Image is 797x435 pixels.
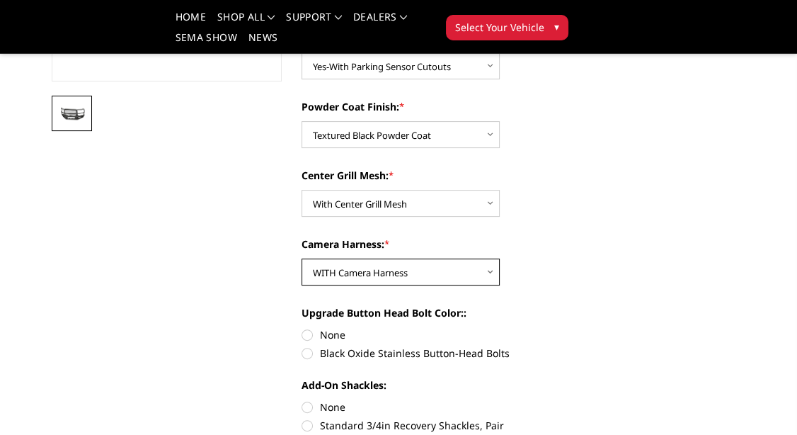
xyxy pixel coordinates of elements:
[217,12,275,33] a: shop all
[248,33,277,53] a: News
[176,12,206,33] a: Home
[302,305,532,320] label: Upgrade Button Head Bolt Color::
[353,12,407,33] a: Dealers
[455,20,544,35] span: Select Your Vehicle
[286,12,342,33] a: Support
[176,33,237,53] a: SEMA Show
[302,168,532,183] label: Center Grill Mesh:
[302,99,532,114] label: Powder Coat Finish:
[302,378,532,392] label: Add-On Shackles:
[446,15,568,40] button: Select Your Vehicle
[302,327,532,342] label: None
[302,237,532,252] label: Camera Harness:
[302,346,532,361] label: Black Oxide Stainless Button-Head Bolts
[56,106,88,121] img: 2023-2025 Ford F450-550-A2 Series-Extreme Front Bumper (winch mount)
[302,400,532,414] label: None
[554,19,559,34] span: ▾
